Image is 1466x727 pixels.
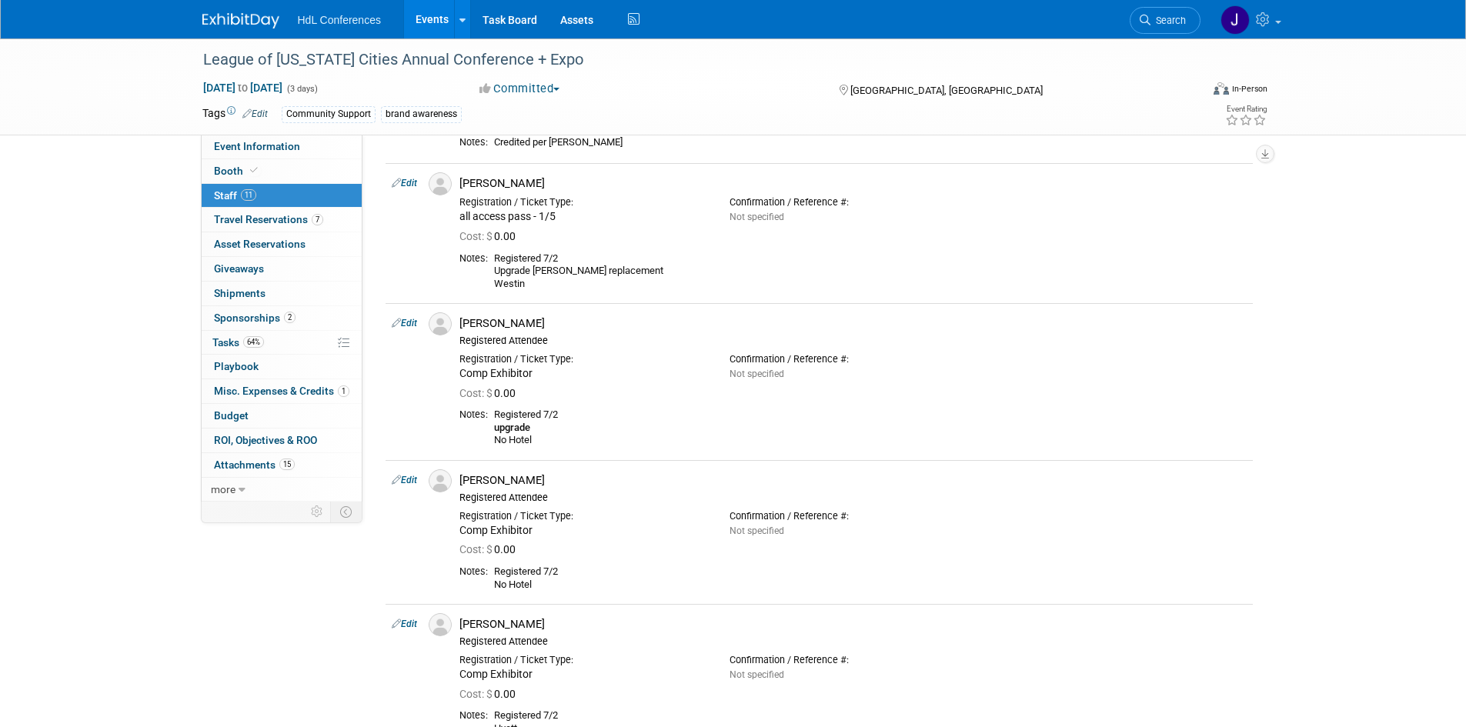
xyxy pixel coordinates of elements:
img: Format-Inperson.png [1214,82,1229,95]
span: to [235,82,250,94]
td: Personalize Event Tab Strip [304,502,331,522]
div: Credited per [PERSON_NAME] [494,136,1247,149]
span: Not specified [730,525,784,536]
span: (3 days) [286,84,318,94]
span: Giveaways [214,262,264,275]
div: Registered Attendee [459,635,1247,648]
a: Playbook [202,355,362,379]
span: Not specified [730,369,784,379]
div: In-Person [1231,83,1267,95]
span: Budget [214,409,249,422]
div: brand awareness [381,106,462,122]
a: Budget [202,404,362,428]
span: 2 [284,312,296,323]
a: Travel Reservations7 [202,208,362,232]
a: Event Information [202,135,362,158]
div: Registration / Ticket Type: [459,654,706,666]
div: Comp Exhibitor [459,668,706,682]
span: Attachments [214,459,295,471]
button: Committed [474,81,566,97]
a: Sponsorships2 [202,306,362,330]
img: Associate-Profile-5.png [429,312,452,335]
img: ExhibitDay [202,13,279,28]
a: Edit [392,318,417,328]
span: 15 [279,459,295,470]
div: Notes: [459,565,488,578]
div: League of [US_STATE] Cities Annual Conference + Expo [198,46,1177,74]
span: Misc. Expenses & Credits [214,385,349,397]
div: Confirmation / Reference #: [730,654,977,666]
span: 0.00 [459,230,522,242]
a: Booth [202,159,362,183]
a: Staff11 [202,184,362,208]
span: HdL Conferences [298,14,381,26]
span: Cost: $ [459,688,494,700]
a: Edit [392,619,417,629]
span: 11 [241,189,256,201]
div: [PERSON_NAME] [459,617,1247,632]
span: Playbook [214,360,259,372]
span: Cost: $ [459,230,494,242]
span: ROI, Objectives & ROO [214,434,317,446]
b: upgrade [494,422,530,433]
img: Associate-Profile-5.png [429,469,452,492]
div: Confirmation / Reference #: [730,196,977,208]
span: Travel Reservations [214,213,323,225]
div: Confirmation / Reference #: [730,353,977,365]
td: Tags [202,105,268,123]
span: 0.00 [459,387,522,399]
div: Comp Exhibitor [459,524,706,538]
a: Edit [242,108,268,119]
span: 0.00 [459,543,522,555]
div: [PERSON_NAME] [459,473,1247,488]
span: Sponsorships [214,312,296,324]
span: Not specified [730,669,784,680]
a: ROI, Objectives & ROO [202,429,362,452]
a: more [202,478,362,502]
a: Shipments [202,282,362,305]
div: Registered 7/2 No Hotel [494,409,1247,447]
span: 64% [243,336,264,348]
div: Notes: [459,136,488,148]
div: Community Support [282,106,376,122]
div: Comp Exhibitor [459,367,706,381]
a: Attachments15 [202,453,362,477]
div: Registered 7/2 No Hotel [494,565,1247,591]
img: Johnny Nguyen [1221,5,1250,35]
div: Registration / Ticket Type: [459,196,706,208]
a: Misc. Expenses & Credits1 [202,379,362,403]
div: Registered Attendee [459,492,1247,504]
span: Search [1150,15,1186,26]
div: Notes: [459,252,488,265]
img: Associate-Profile-5.png [429,613,452,636]
a: Tasks64% [202,331,362,355]
span: more [211,483,235,495]
a: Giveaways [202,257,362,281]
span: Cost: $ [459,387,494,399]
span: Shipments [214,287,265,299]
div: Notes: [459,709,488,722]
a: Edit [392,475,417,485]
span: Staff [214,189,256,202]
div: Confirmation / Reference #: [730,510,977,522]
div: Registered Attendee [459,335,1247,347]
div: Registered 7/2 Upgrade [PERSON_NAME] replacement Westin [494,252,1247,291]
span: 7 [312,214,323,225]
div: Registration / Ticket Type: [459,510,706,522]
div: [PERSON_NAME] [459,316,1247,331]
div: Event Rating [1225,105,1267,113]
span: 0.00 [459,688,522,700]
div: Registration / Ticket Type: [459,353,706,365]
span: Booth [214,165,261,177]
div: Notes: [459,409,488,421]
span: [GEOGRAPHIC_DATA], [GEOGRAPHIC_DATA] [850,85,1043,96]
img: Associate-Profile-5.png [429,172,452,195]
span: Cost: $ [459,543,494,555]
i: Booth reservation complete [250,166,258,175]
span: [DATE] [DATE] [202,81,283,95]
div: [PERSON_NAME] [459,176,1247,191]
a: Asset Reservations [202,232,362,256]
div: Event Format [1110,80,1268,103]
span: Not specified [730,212,784,222]
span: Asset Reservations [214,238,306,250]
